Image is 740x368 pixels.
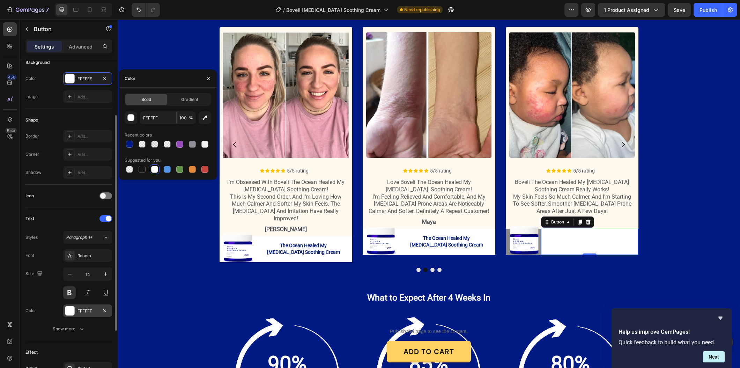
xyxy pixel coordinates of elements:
input: Eg: FFFFFF [140,111,176,124]
strong: What to Expect After 4 Weeks In [250,273,373,283]
img: boveli_ezcemA_MOCKH_1.png [392,207,421,235]
div: Undo/Redo [132,3,160,17]
div: 450 [7,74,17,80]
p: Advanced [69,43,92,50]
button: Carousel Next Arrow [496,115,515,135]
p: Settings [35,43,54,50]
button: Save [668,3,691,17]
div: FFFFFF [77,308,98,314]
img: boveli_ezcemA_MOCKH_1.png [105,214,135,243]
p: ADD TO CART [286,327,336,337]
div: Shape [25,117,38,123]
div: Suggested for you [125,157,161,163]
p: The Ocean Healed My [MEDICAL_DATA] Soothing Cream [435,215,509,229]
button: Dot [313,248,317,252]
button: <p>The Ocean Healed My Eczema Soothing Cream</p> [423,209,521,235]
div: Border [25,133,39,139]
div: Button [432,199,448,206]
button: <p>The Ocean Healed My Eczema Soothing Cream</p> [137,216,235,243]
div: Add... [77,152,110,158]
p: 7 [46,6,49,14]
span: / [283,6,285,14]
span: Solid [141,96,151,103]
button: Publish [694,3,723,17]
div: FFFFFF [77,76,98,82]
p: 5/5 rating [456,148,517,154]
div: Publish [700,6,717,14]
div: Beta [5,128,17,133]
p: Publish the page to see the content. [102,308,521,316]
span: % [189,115,193,121]
button: Show more [25,323,112,335]
div: Text [25,215,34,222]
p: The Ocean Healed My [MEDICAL_DATA] Soothing Cream [149,223,223,236]
div: Styles [25,234,38,241]
img: gempages_580466417665573459-317a776c-5df2-4eba-adec-dae00c41a318.png [249,13,374,138]
button: <p>The Ocean Healed My Eczema Soothing Cream</p> [280,209,378,235]
p: love boveli the ocean healed my [MEDICAL_DATA] soothing cream! i’m feeling relieved and comfortab... [249,159,373,196]
p: The Ocean Healed My [MEDICAL_DATA] Soothing Cream [292,215,366,229]
div: Add... [77,94,110,100]
div: Roboto [77,253,110,259]
p: maya [249,199,373,206]
div: Color [25,308,36,314]
iframe: Design area [118,20,740,368]
div: Corner [25,151,39,157]
div: Background [25,59,50,66]
button: Dot [306,248,310,252]
p: 5/5 rating [169,148,230,154]
span: Boveli [MEDICAL_DATA] Soothing Cream [286,6,380,14]
div: Size [25,269,44,279]
img: gempages_580466417665573459-02b9f74b-6091-4b77-91ae-5c61f6630725.png [249,208,278,235]
button: Dot [299,248,303,252]
p: 5/5 rating [312,148,373,154]
div: Font [25,252,34,259]
div: Color [125,75,135,82]
p: i’m obsessed with boveli the ocean healed my [MEDICAL_DATA] soothing cream! this is my second ord... [106,159,230,203]
p: boveli the ocean healed my [MEDICAL_DATA] soothing cream really works! my skin feels so much calm... [392,159,517,196]
img: gempages_580466417665573459-34e6a258-9ef1-46e6-913a-9181480d344c.png [392,13,517,138]
div: Add... [77,133,110,140]
div: Shadow [25,169,42,176]
h2: Help us improve GemPages! [619,328,725,336]
div: Image [25,94,38,100]
div: Color [25,75,36,82]
div: Icon [25,193,34,199]
button: 7 [3,3,52,17]
a: ADD TO CART [269,321,353,343]
span: 1 product assigned [604,6,649,14]
div: Recent colors [125,132,152,138]
div: Add... [77,170,110,176]
div: Show more [53,325,85,332]
p: [PERSON_NAME] [392,199,517,206]
span: Paragraph 1* [66,234,93,241]
div: Effect [25,349,38,355]
button: Paragraph 1* [63,231,112,244]
button: Next question [703,351,725,362]
p: Button [34,25,93,33]
button: 1 product assigned [598,3,665,17]
button: Hide survey [716,314,725,322]
span: Save [674,7,685,13]
p: Quick feedback to build what you need. [619,339,725,346]
p: [PERSON_NAME] [106,206,230,214]
div: Help us improve GemPages! [619,314,725,362]
button: Dot [320,248,324,252]
span: Gradient [181,96,198,103]
span: Need republishing [404,7,440,13]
